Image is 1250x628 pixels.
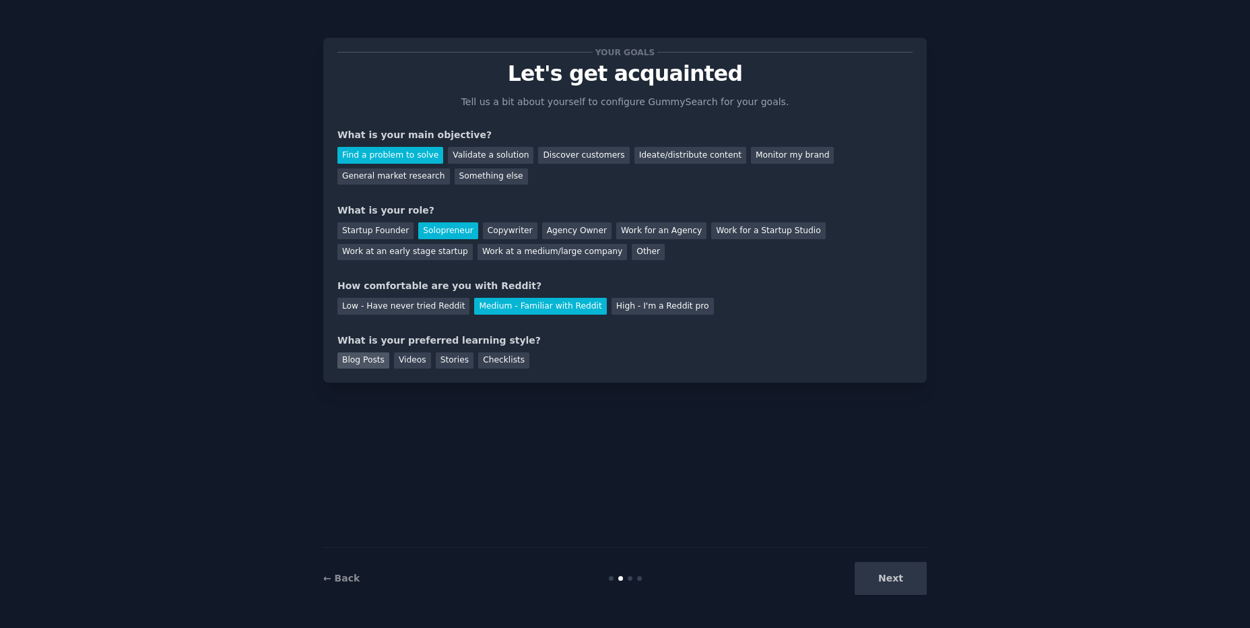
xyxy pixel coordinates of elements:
[337,203,913,218] div: What is your role?
[337,168,450,185] div: General market research
[418,222,478,239] div: Solopreneur
[612,298,714,315] div: High - I'm a Reddit pro
[337,334,913,348] div: What is your preferred learning style?
[483,222,537,239] div: Copywriter
[632,244,665,261] div: Other
[337,298,469,315] div: Low - Have never tried Reddit
[616,222,706,239] div: Work for an Agency
[634,147,746,164] div: Ideate/distribute content
[448,147,533,164] div: Validate a solution
[337,128,913,142] div: What is your main objective?
[478,352,529,369] div: Checklists
[337,62,913,86] p: Let's get acquainted
[538,147,629,164] div: Discover customers
[455,168,528,185] div: Something else
[323,573,360,584] a: ← Back
[337,244,473,261] div: Work at an early stage startup
[337,147,443,164] div: Find a problem to solve
[751,147,834,164] div: Monitor my brand
[337,352,389,369] div: Blog Posts
[436,352,473,369] div: Stories
[593,45,657,59] span: Your goals
[337,222,414,239] div: Startup Founder
[711,222,825,239] div: Work for a Startup Studio
[542,222,612,239] div: Agency Owner
[394,352,431,369] div: Videos
[455,95,795,109] p: Tell us a bit about yourself to configure GummySearch for your goals.
[478,244,627,261] div: Work at a medium/large company
[337,279,913,293] div: How comfortable are you with Reddit?
[474,298,606,315] div: Medium - Familiar with Reddit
